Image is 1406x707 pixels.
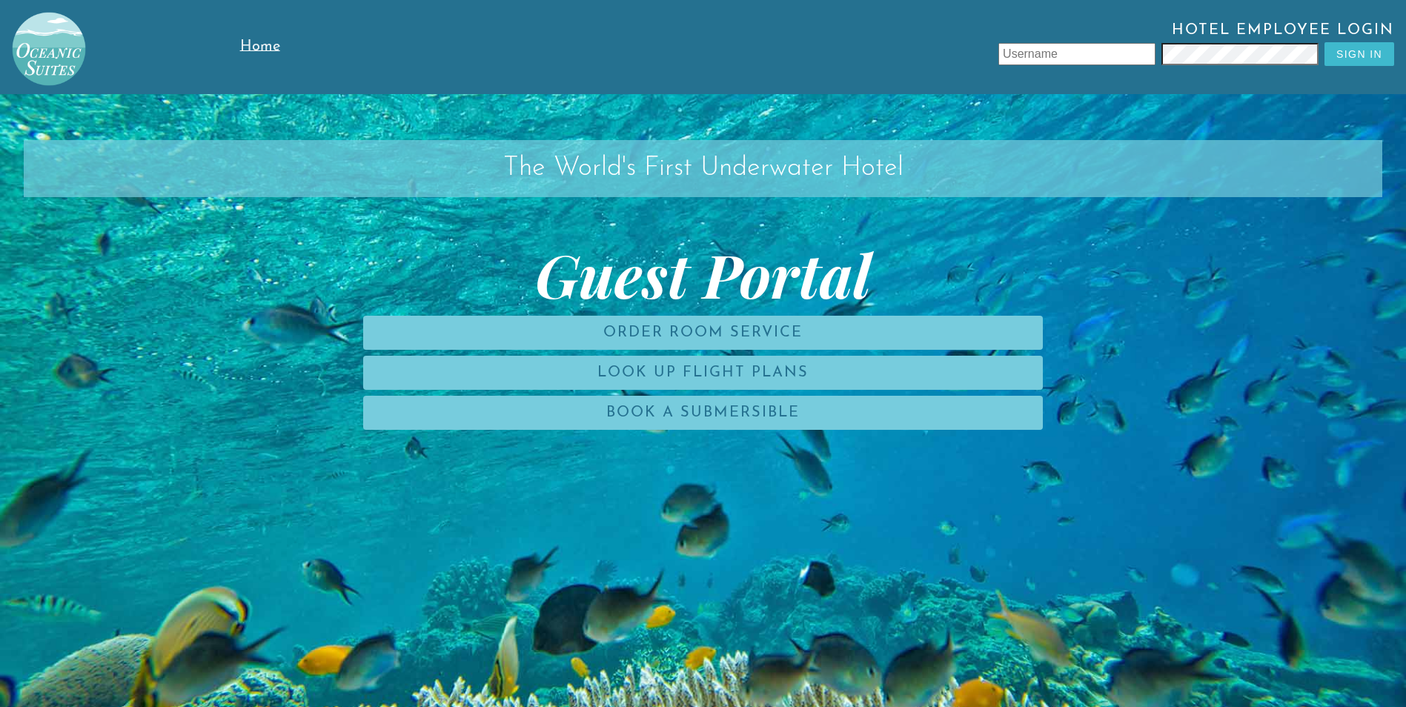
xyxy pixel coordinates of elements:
[363,316,1043,350] a: Order Room Service
[24,140,1382,197] h2: The World's First Underwater Hotel
[351,22,1394,42] span: Hotel Employee Login
[998,43,1155,65] input: Username
[1324,42,1394,66] button: Sign In
[240,39,280,54] span: Home
[363,356,1043,390] a: Look Up Flight Plans
[363,396,1043,430] a: Book a Submersible
[24,245,1382,304] span: Guest Portal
